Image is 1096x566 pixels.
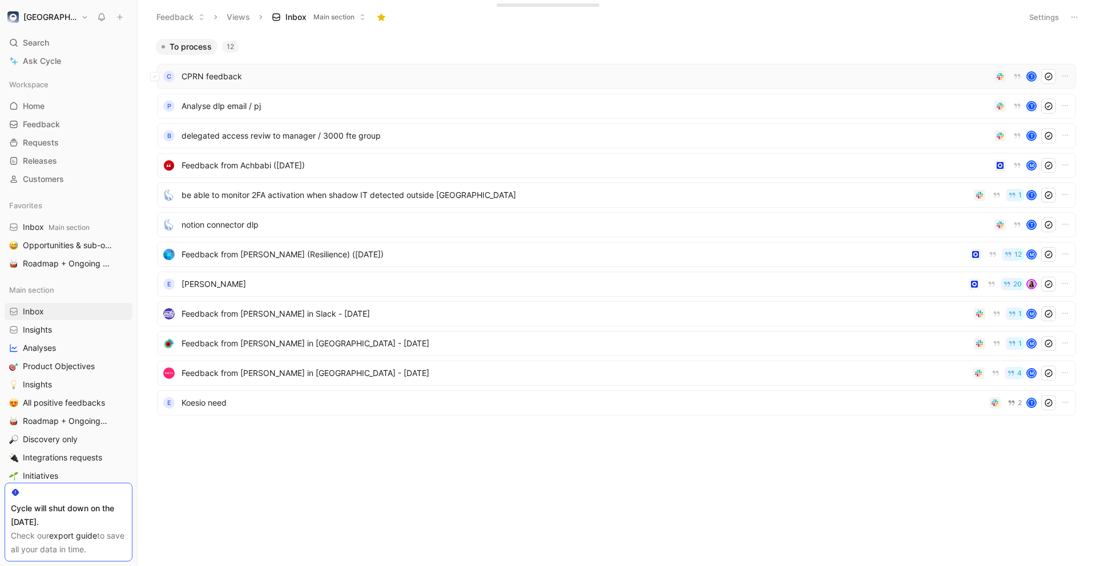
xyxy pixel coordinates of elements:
[182,129,990,143] span: delegated access reviw to manager / 3000 fte group
[1001,278,1024,290] button: 20
[7,414,21,428] button: 🥁
[163,71,175,82] div: C
[1027,399,1035,407] div: t
[23,397,105,409] span: All positive feedbacks
[5,134,132,151] a: Requests
[1013,281,1022,288] span: 20
[182,159,990,172] span: Feedback from Achbabi ([DATE])
[5,394,132,411] a: 😍All positive feedbacks
[23,306,44,317] span: Inbox
[49,223,90,232] span: Main section
[5,219,132,236] a: InboxMain section
[1027,310,1035,318] div: M
[49,531,97,540] a: export guide
[182,337,969,350] span: Feedback from [PERSON_NAME] in [GEOGRAPHIC_DATA] - [DATE]
[9,398,18,407] img: 😍
[5,52,132,70] a: Ask Cycle
[1027,72,1035,80] div: t
[182,70,990,83] span: CPRN feedback
[157,331,1076,356] a: logoFeedback from [PERSON_NAME] in [GEOGRAPHIC_DATA] - [DATE]1M
[163,100,175,112] div: P
[1005,397,1024,409] button: 2
[5,358,132,375] a: 🎯Product Objectives
[7,396,21,410] button: 😍
[157,183,1076,208] a: logobe able to monitor 2FA activation when shadow IT detected outside [GEOGRAPHIC_DATA]1t
[23,324,52,335] span: Insights
[9,453,18,462] img: 🔌
[9,417,18,426] img: 🥁
[157,153,1076,178] a: logoFeedback from Achbabi ([DATE])M
[182,248,965,261] span: Feedback from [PERSON_NAME] (Resilience) ([DATE])
[23,379,52,390] span: Insights
[313,11,354,23] span: Main section
[156,39,217,55] button: To process
[170,41,212,52] span: To process
[5,376,132,393] a: 💡Insights
[1014,251,1022,258] span: 12
[182,307,969,321] span: Feedback from [PERSON_NAME] in Slack - [DATE]
[151,39,1082,419] div: To process12
[11,529,126,556] div: Check our to save all your data in time.
[1027,102,1035,110] div: t
[163,338,175,349] img: logo
[285,11,307,23] span: Inbox
[9,435,18,444] img: 🔎
[7,238,21,252] button: 😅
[1027,339,1035,347] div: M
[157,301,1076,326] a: logoFeedback from [PERSON_NAME] in Slack - [DATE]1M
[163,278,175,290] div: e
[182,277,964,291] span: [PERSON_NAME]
[5,281,132,503] div: Main sectionInboxInsightsAnalyses🎯Product Objectives💡Insights😍All positive feedbacks🥁Roadmap + On...
[1018,310,1022,317] span: 1
[5,76,132,93] div: Workspace
[1005,367,1024,379] button: 4
[7,432,21,446] button: 🔎
[5,255,132,272] a: 🥁Roadmap + Ongoing Discovery
[5,116,132,133] a: Feedback
[5,171,132,188] a: Customers
[163,249,175,260] img: logo
[1006,189,1024,201] button: 1
[23,119,60,130] span: Feedback
[5,237,132,254] a: 😅Opportunities & sub-opportunities
[23,415,109,427] span: Roadmap + Ongoing Discovery
[7,469,21,483] button: 🌱
[1027,369,1035,377] div: M
[157,242,1076,267] a: logoFeedback from [PERSON_NAME] (Resilience) ([DATE])12M
[9,284,54,296] span: Main section
[7,359,21,373] button: 🎯
[5,281,132,298] div: Main section
[7,257,21,270] button: 🥁
[163,367,175,379] img: logo
[163,219,175,231] img: logo
[267,9,371,26] button: InboxMain section
[9,79,49,90] span: Workspace
[1027,191,1035,199] div: t
[5,449,132,466] a: 🔌Integrations requests
[23,137,59,148] span: Requests
[23,342,56,354] span: Analyses
[7,451,21,464] button: 🔌
[222,41,239,52] div: 12
[23,221,90,233] span: Inbox
[5,467,132,484] a: 🌱Initiatives
[5,303,132,320] a: Inbox
[1018,340,1022,347] span: 1
[5,413,132,430] a: 🥁Roadmap + Ongoing Discovery
[157,94,1076,119] a: PAnalyse dlp email / pjt
[157,64,1076,89] a: CCPRN feedbackt
[23,173,64,185] span: Customers
[5,9,91,25] button: elba[GEOGRAPHIC_DATA]
[5,321,132,338] a: Insights
[1006,308,1024,320] button: 1
[9,259,18,268] img: 🥁
[1027,161,1035,169] div: M
[23,452,102,463] span: Integrations requests
[1018,192,1022,199] span: 1
[163,189,175,201] img: logo
[151,9,210,26] button: Feedback
[163,130,175,141] div: B
[157,361,1076,386] a: logoFeedback from [PERSON_NAME] in [GEOGRAPHIC_DATA] - [DATE]4M
[1017,370,1022,377] span: 4
[182,218,990,232] span: notion connector dlp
